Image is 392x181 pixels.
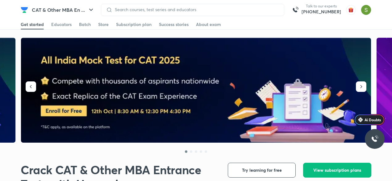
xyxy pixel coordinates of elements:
[302,9,341,15] a: [PHONE_NUMBER]
[354,114,385,125] a: Ai Doubts
[51,21,72,28] div: Educators
[346,5,356,15] img: avatar
[242,167,282,173] span: Try learning for free
[358,117,363,122] img: Icon
[361,5,371,15] img: Samridhi Vij
[21,6,28,14] img: Company Logo
[116,19,152,29] a: Subscription plan
[228,163,296,178] button: Try learning for free
[98,19,109,29] a: Store
[303,163,371,178] button: View subscription plans
[21,19,44,29] a: Get started
[21,21,44,28] div: Get started
[196,19,221,29] a: About exam
[289,4,302,16] img: call-us
[79,21,91,28] div: Batch
[365,117,381,122] span: Ai Doubts
[116,21,152,28] div: Subscription plan
[51,19,72,29] a: Educators
[112,7,279,12] input: Search courses, test series and educators
[313,167,361,173] span: View subscription plans
[159,21,189,28] div: Success stories
[28,4,98,16] button: CAT & Other MBA En ...
[302,4,341,9] p: Talk to our experts
[159,19,189,29] a: Success stories
[371,135,378,143] img: ttu
[98,21,109,28] div: Store
[79,19,91,29] a: Batch
[196,21,221,28] div: About exam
